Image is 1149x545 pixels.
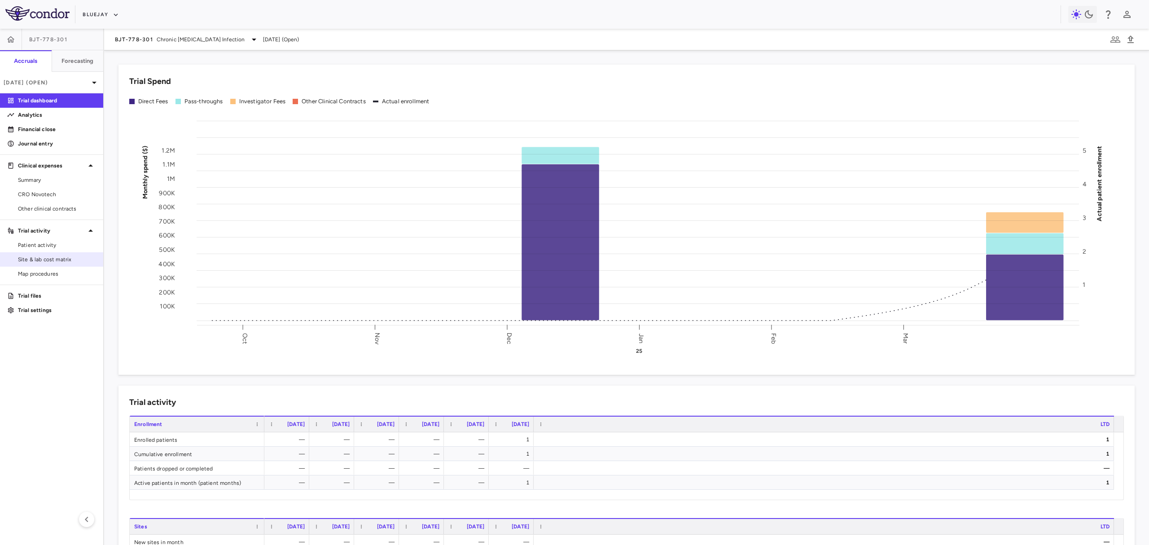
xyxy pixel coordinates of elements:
tspan: 2 [1083,247,1086,255]
span: [DATE] [287,523,305,530]
div: — [272,447,305,461]
span: Patient activity [18,241,96,249]
div: — [407,432,439,447]
span: LTD [1101,421,1110,427]
p: Trial activity [18,227,85,235]
span: Summary [18,176,96,184]
div: — [407,475,439,490]
span: [DATE] [377,523,395,530]
div: 1 [497,447,529,461]
div: — [272,461,305,475]
div: — [452,461,484,475]
div: — [317,432,350,447]
span: [DATE] (Open) [263,35,299,44]
tspan: Actual patient enrollment [1096,145,1103,221]
tspan: 800K [158,203,175,211]
span: Map procedures [18,270,96,278]
div: — [362,475,395,490]
p: [DATE] (Open) [4,79,89,87]
tspan: 200K [159,288,175,296]
span: Enrollment [134,421,162,427]
div: Other Clinical Contracts [302,97,366,105]
div: — [362,447,395,461]
div: — [452,475,484,490]
div: — [497,461,529,475]
tspan: 300K [159,274,175,282]
div: — [407,447,439,461]
span: CRO Novotech [18,190,96,198]
div: Cumulative enrollment [130,447,264,461]
div: Active patients in month (patient months) [130,475,264,489]
span: [DATE] [467,523,484,530]
span: [DATE] [467,421,484,427]
p: Clinical expenses [18,162,85,170]
button: Bluejay [83,8,119,22]
h6: Forecasting [61,57,94,65]
span: [DATE] [512,523,529,530]
tspan: 1.2M [162,146,175,154]
div: Patients dropped or completed [130,461,264,475]
div: 1 [497,475,529,490]
div: — [272,432,305,447]
span: [DATE] [422,523,439,530]
div: 1 [542,447,1110,461]
text: 25 [636,348,642,354]
p: Trial dashboard [18,97,96,105]
h6: Accruals [14,57,37,65]
div: 1 [542,432,1110,447]
tspan: 500K [159,246,175,253]
tspan: 4 [1083,180,1087,188]
text: Oct [241,333,249,343]
div: Enrolled patients [130,432,264,446]
div: — [317,475,350,490]
div: — [272,475,305,490]
text: Jan [637,333,645,343]
span: Site & lab cost matrix [18,255,96,264]
span: LTD [1101,523,1110,530]
text: Feb [770,333,777,343]
text: Dec [505,332,513,344]
div: 1 [542,475,1110,490]
span: Chronic [MEDICAL_DATA] Infection [157,35,245,44]
div: Actual enrollment [382,97,430,105]
tspan: 700K [159,217,175,225]
div: 1 [497,432,529,447]
span: [DATE] [377,421,395,427]
tspan: 1M [167,175,175,182]
p: Journal entry [18,140,96,148]
p: Trial settings [18,306,96,314]
tspan: 5 [1083,147,1086,154]
span: Sites [134,523,147,530]
tspan: 900K [159,189,175,197]
div: — [452,432,484,447]
div: — [542,461,1110,475]
p: Trial files [18,292,96,300]
tspan: Monthly spend ($) [141,145,149,199]
div: — [362,461,395,475]
span: Other clinical contracts [18,205,96,213]
div: — [362,432,395,447]
h6: Trial Spend [129,75,171,88]
span: [DATE] [287,421,305,427]
tspan: 1 [1083,281,1085,289]
text: Nov [373,332,381,344]
div: — [452,447,484,461]
tspan: 1.1M [162,161,175,168]
div: Pass-throughs [184,97,223,105]
h6: Trial activity [129,396,176,409]
div: Investigator Fees [239,97,286,105]
tspan: 600K [159,232,175,239]
span: [DATE] [332,421,350,427]
p: Financial close [18,125,96,133]
tspan: 3 [1083,214,1086,221]
p: Analytics [18,111,96,119]
span: [DATE] [332,523,350,530]
tspan: 400K [158,260,175,268]
span: [DATE] [512,421,529,427]
img: logo-full-SnFGN8VE.png [5,6,70,21]
span: [DATE] [422,421,439,427]
div: — [407,461,439,475]
tspan: 100K [160,303,175,310]
div: — [317,447,350,461]
div: — [317,461,350,475]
